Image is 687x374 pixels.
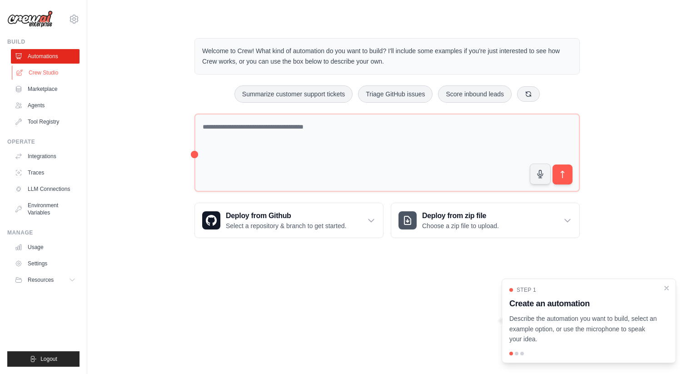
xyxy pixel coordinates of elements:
[11,49,80,64] a: Automations
[11,98,80,113] a: Agents
[11,149,80,164] a: Integrations
[11,82,80,96] a: Marketplace
[438,85,512,103] button: Score inbound leads
[422,221,499,230] p: Choose a zip file to upload.
[226,221,346,230] p: Select a repository & branch to get started.
[663,284,670,292] button: Close walkthrough
[642,330,687,374] iframe: Chat Widget
[517,286,536,294] span: Step 1
[11,256,80,271] a: Settings
[7,229,80,236] div: Manage
[7,138,80,145] div: Operate
[202,46,572,67] p: Welcome to Crew! What kind of automation do you want to build? I'll include some examples if you'...
[11,182,80,196] a: LLM Connections
[12,65,80,80] a: Crew Studio
[509,297,657,310] h3: Create an automation
[7,38,80,45] div: Build
[358,85,433,103] button: Triage GitHub issues
[7,351,80,367] button: Logout
[422,210,499,221] h3: Deploy from zip file
[28,276,54,284] span: Resources
[234,85,353,103] button: Summarize customer support tickets
[40,355,57,363] span: Logout
[509,314,657,344] p: Describe the automation you want to build, select an example option, or use the microphone to spe...
[7,10,53,28] img: Logo
[11,165,80,180] a: Traces
[11,198,80,220] a: Environment Variables
[226,210,346,221] h3: Deploy from Github
[11,240,80,254] a: Usage
[11,115,80,129] a: Tool Registry
[11,273,80,287] button: Resources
